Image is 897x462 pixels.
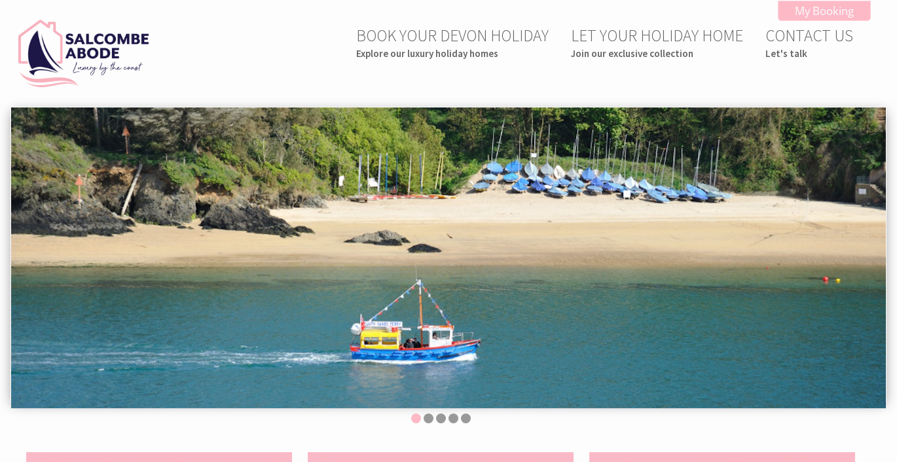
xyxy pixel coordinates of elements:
[571,25,743,60] a: LET YOUR HOLIDAY HOMEJoin our exclusive collection
[356,25,549,60] a: BOOK YOUR DEVON HOLIDAYExplore our luxury holiday homes
[571,47,743,60] small: Join our exclusive collection
[356,47,549,60] small: Explore our luxury holiday homes
[778,1,871,21] a: My Booking
[765,25,853,60] a: CONTACT USLet's talk
[18,20,149,88] img: Salcombe Abode
[765,47,853,60] small: Let's talk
